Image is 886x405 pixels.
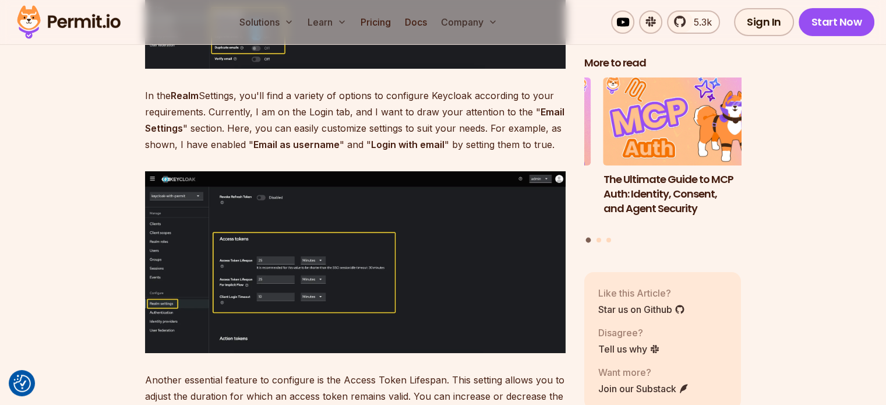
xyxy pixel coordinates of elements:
p: In the Settings, you'll find a variety of options to configure Keycloak according to your require... [145,87,566,153]
h2: More to read [584,56,742,71]
strong: Email Settings [145,106,564,134]
p: Want more? [598,365,689,379]
h3: Human-in-the-Loop for AI Agents: Best Practices, Frameworks, Use Cases, and Demo [433,172,591,230]
a: Tell us why [598,342,660,356]
a: 5.3k [667,10,720,34]
a: Docs [400,10,432,34]
a: Start Now [799,8,875,36]
img: Revisit consent button [13,375,31,392]
strong: Login with email [371,139,444,150]
a: Sign In [734,8,794,36]
span: 5.3k [687,15,712,29]
strong: Email as username [253,139,340,150]
img: Permit logo [12,2,126,42]
button: Go to slide 2 [596,238,601,242]
p: Like this Article? [598,286,685,300]
p: Disagree? [598,326,660,340]
button: Consent Preferences [13,375,31,392]
img: Human-in-the-Loop for AI Agents: Best Practices, Frameworks, Use Cases, and Demo [433,78,591,166]
li: 3 of 3 [433,78,591,231]
button: Solutions [235,10,298,34]
button: Company [436,10,502,34]
div: Posts [584,78,742,245]
strong: Realm [171,90,199,101]
button: Learn [303,10,351,34]
a: Star us on Github [598,302,685,316]
button: Go to slide 3 [606,238,611,242]
img: image.png [145,171,566,353]
button: Go to slide 1 [586,238,591,243]
a: The Ultimate Guide to MCP Auth: Identity, Consent, and Agent SecurityThe Ultimate Guide to MCP Au... [603,78,761,231]
li: 1 of 3 [603,78,761,231]
img: The Ultimate Guide to MCP Auth: Identity, Consent, and Agent Security [603,78,761,166]
a: Join our Substack [598,382,689,396]
a: Pricing [356,10,396,34]
h3: The Ultimate Guide to MCP Auth: Identity, Consent, and Agent Security [603,172,761,216]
